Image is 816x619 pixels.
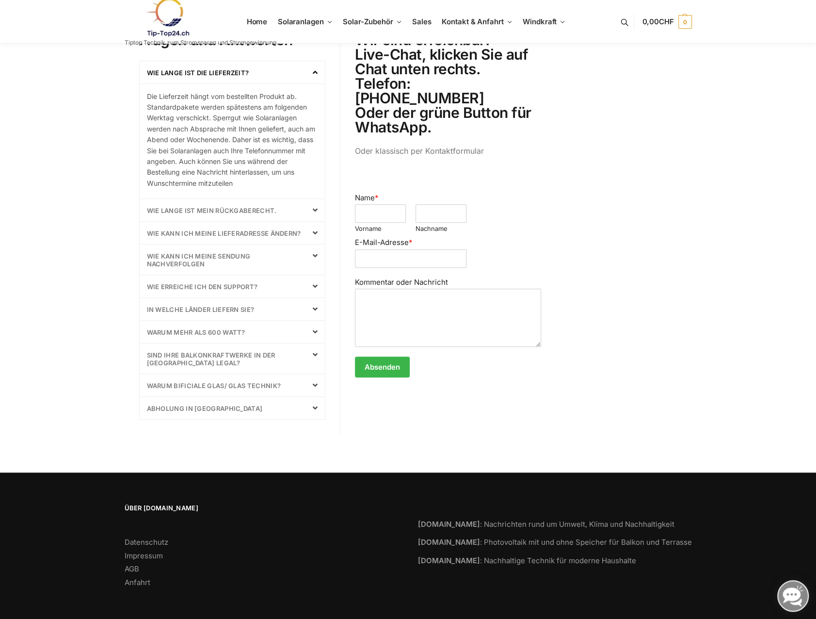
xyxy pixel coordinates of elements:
[355,33,541,134] h2: Wir sind erreichbar: Live-Chat, klicken Sie auf Chat unten rechts. Telefon: [PHONE_NUMBER] Oder d...
[147,229,301,237] a: wie kann ich meine Lieferadresse ändern?
[147,405,263,412] a: Abholung in [GEOGRAPHIC_DATA]
[678,15,692,29] span: 0
[125,578,150,587] a: Anfahrt
[147,252,251,268] a: Wie kann ich meine Sendung nachverfolgen
[140,397,325,419] div: Abholung in [GEOGRAPHIC_DATA]
[442,17,503,26] span: Kontakt & Anfahrt
[355,145,541,158] p: Oder klassisch per Kontaktformular
[140,199,325,221] div: Wie lange ist mein Rückgaberecht.
[140,298,325,320] div: In welche Länder liefern Sie?
[147,207,277,214] a: Wie lange ist mein Rückgaberecht.
[140,222,325,244] div: wie kann ich meine Lieferadresse ändern?
[412,17,432,26] span: Sales
[140,275,325,297] div: Wie erreiche ich den Support?
[140,374,325,396] div: Warum bificiale Glas/ Glas Technik?
[418,556,480,565] strong: [DOMAIN_NAME]
[147,69,249,77] a: Wie lange ist die Lieferzeit?
[343,17,393,26] span: Solar-Zubehör
[355,238,541,247] label: E-Mail-Adresse
[355,225,406,233] label: Vorname
[416,225,466,233] label: Nachname
[418,538,480,547] strong: [DOMAIN_NAME]
[418,538,692,547] a: [DOMAIN_NAME]: Photovoltaik mit und ohne Speicher für Balkon und Terrasse
[125,551,163,560] a: Impressum
[125,40,276,46] p: Tiptop Technik zum Stromsparen und Stromgewinnung
[355,357,410,377] button: Absenden
[418,520,480,529] strong: [DOMAIN_NAME]
[355,193,541,203] label: Name
[140,321,325,343] div: Warum mehr als 600 Watt?
[147,351,275,367] a: sind Ihre Balkonkraftwerke in der [GEOGRAPHIC_DATA] Legal?
[147,328,245,336] a: Warum mehr als 600 Watt?
[140,61,325,83] div: Wie lange ist die Lieferzeit?
[418,556,636,565] a: [DOMAIN_NAME]: Nachhaltige Technik für moderne Haushalte
[418,520,674,529] a: [DOMAIN_NAME]: Nachrichten rund um Umwelt, Klima und Nachhaltigkeit
[125,504,399,513] span: Über [DOMAIN_NAME]
[125,538,168,547] a: Datenschutz
[147,283,258,291] a: Wie erreiche ich den Support?
[140,83,325,189] div: Wie lange ist die Lieferzeit?
[355,277,541,287] label: Kommentar oder Nachricht
[140,343,325,374] div: sind Ihre Balkonkraftwerke in der [GEOGRAPHIC_DATA] Legal?
[147,306,255,313] a: In welche Länder liefern Sie?
[642,7,691,36] a: 0,00CHF 0
[125,564,139,573] a: AGB
[139,33,326,47] h2: Fragen und Antworten
[659,17,674,26] span: CHF
[147,91,318,189] p: Die Lieferzeit hängt vom bestellten Produkt ab. Standardpakete werden spätestens am folgenden Wer...
[642,17,673,26] span: 0,00
[147,382,281,390] a: Warum bificiale Glas/ Glas Technik?
[278,17,324,26] span: Solaranlagen
[523,17,557,26] span: Windkraft
[140,244,325,275] div: Wie kann ich meine Sendung nachverfolgen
